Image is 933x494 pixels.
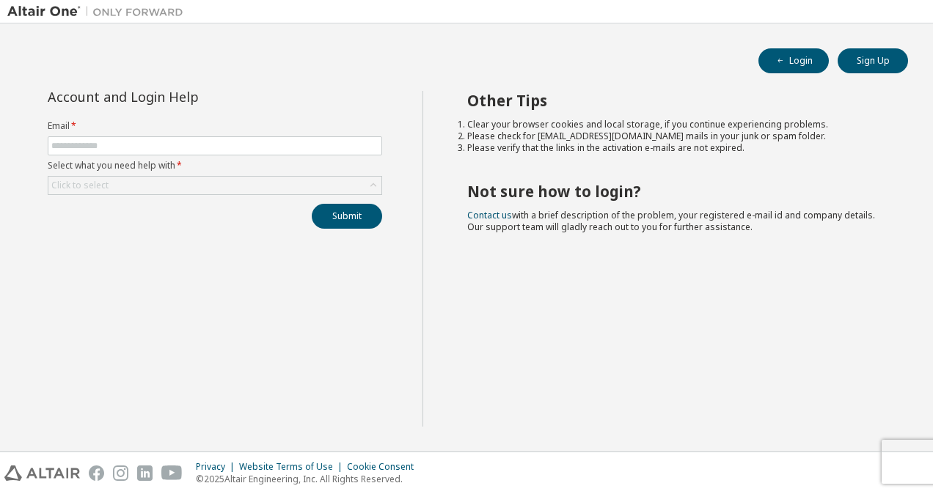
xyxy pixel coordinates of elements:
div: Privacy [196,461,239,473]
button: Login [758,48,829,73]
div: Click to select [48,177,381,194]
label: Email [48,120,382,132]
h2: Not sure how to login? [467,182,882,201]
img: Altair One [7,4,191,19]
button: Submit [312,204,382,229]
li: Please check for [EMAIL_ADDRESS][DOMAIN_NAME] mails in your junk or spam folder. [467,130,882,142]
div: Click to select [51,180,109,191]
img: youtube.svg [161,465,183,481]
a: Contact us [467,209,512,221]
p: © 2025 Altair Engineering, Inc. All Rights Reserved. [196,473,422,485]
label: Select what you need help with [48,160,382,172]
div: Cookie Consent [347,461,422,473]
img: facebook.svg [89,465,104,481]
img: instagram.svg [113,465,128,481]
li: Please verify that the links in the activation e-mails are not expired. [467,142,882,154]
img: linkedin.svg [137,465,153,481]
div: Website Terms of Use [239,461,347,473]
div: Account and Login Help [48,91,315,103]
img: altair_logo.svg [4,465,80,481]
li: Clear your browser cookies and local storage, if you continue experiencing problems. [467,119,882,130]
h2: Other Tips [467,91,882,110]
span: with a brief description of the problem, your registered e-mail id and company details. Our suppo... [467,209,875,233]
button: Sign Up [838,48,908,73]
